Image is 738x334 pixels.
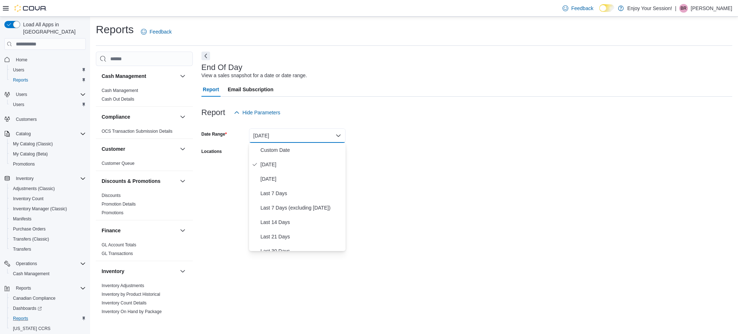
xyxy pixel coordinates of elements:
[178,177,187,185] button: Discounts & Promotions
[261,218,343,227] span: Last 14 Days
[7,214,89,224] button: Manifests
[261,203,343,212] span: Last 7 Days (excluding [DATE])
[7,65,89,75] button: Users
[7,234,89,244] button: Transfers (Classic)
[10,160,38,168] a: Promotions
[10,314,86,323] span: Reports
[10,194,86,203] span: Inventory Count
[102,129,173,134] a: OCS Transaction Submission Details
[13,246,31,252] span: Transfers
[13,284,34,293] button: Reports
[13,90,30,99] button: Users
[13,174,86,183] span: Inventory
[10,235,52,243] a: Transfers (Classic)
[102,283,144,289] span: Inventory Adjustments
[178,145,187,153] button: Customer
[13,115,40,124] a: Customers
[14,5,47,12] img: Cova
[16,57,27,63] span: Home
[178,72,187,80] button: Cash Management
[10,225,86,233] span: Purchase Orders
[102,251,133,256] span: GL Transactions
[10,245,86,254] span: Transfers
[13,216,31,222] span: Manifests
[1,89,89,100] button: Users
[178,113,187,121] button: Compliance
[7,194,89,204] button: Inventory Count
[7,100,89,110] button: Users
[102,145,177,153] button: Customer
[10,245,34,254] a: Transfers
[13,90,86,99] span: Users
[13,306,42,311] span: Dashboards
[249,128,346,143] button: [DATE]
[201,108,225,117] h3: Report
[13,151,48,157] span: My Catalog (Beta)
[10,215,34,223] a: Manifests
[571,5,593,12] span: Feedback
[1,283,89,293] button: Reports
[261,247,343,255] span: Last 30 Days
[261,160,343,169] span: [DATE]
[102,72,146,80] h3: Cash Management
[150,28,172,35] span: Feedback
[10,304,86,313] span: Dashboards
[7,159,89,169] button: Promotions
[1,173,89,184] button: Inventory
[10,205,70,213] a: Inventory Manager (Classic)
[243,109,280,116] span: Hide Parameters
[13,271,49,277] span: Cash Management
[7,139,89,149] button: My Catalog (Classic)
[7,204,89,214] button: Inventory Manager (Classic)
[13,236,49,242] span: Transfers (Classic)
[96,159,193,171] div: Customer
[7,244,89,254] button: Transfers
[96,86,193,106] div: Cash Management
[7,224,89,234] button: Purchase Orders
[96,241,193,261] div: Finance
[560,1,596,16] a: Feedback
[10,225,49,233] a: Purchase Orders
[102,96,134,102] span: Cash Out Details
[178,267,187,276] button: Inventory
[7,313,89,324] button: Reports
[7,269,89,279] button: Cash Management
[261,232,343,241] span: Last 21 Days
[13,259,86,268] span: Operations
[13,326,50,331] span: [US_STATE] CCRS
[10,269,52,278] a: Cash Management
[13,55,86,64] span: Home
[102,242,136,247] a: GL Account Totals
[261,189,343,198] span: Last 7 Days
[7,75,89,85] button: Reports
[102,177,177,185] button: Discounts & Promotions
[13,206,67,212] span: Inventory Manager (Classic)
[102,161,134,166] a: Customer Queue
[102,210,124,216] span: Promotions
[102,268,124,275] h3: Inventory
[7,324,89,334] button: [US_STATE] CCRS
[102,227,177,234] button: Finance
[691,4,732,13] p: [PERSON_NAME]
[102,309,162,314] a: Inventory On Hand by Package
[16,285,31,291] span: Reports
[228,82,274,97] span: Email Subscription
[201,149,222,154] label: Locations
[96,127,193,139] div: Compliance
[13,161,35,167] span: Promotions
[10,66,86,74] span: Users
[7,149,89,159] button: My Catalog (Beta)
[102,227,121,234] h3: Finance
[10,150,51,158] a: My Catalog (Beta)
[102,72,177,80] button: Cash Management
[178,226,187,235] button: Finance
[138,25,174,39] a: Feedback
[102,268,177,275] button: Inventory
[201,72,307,79] div: View a sales snapshot for a date or date range.
[261,146,343,154] span: Custom Date
[102,128,173,134] span: OCS Transaction Submission Details
[102,113,130,120] h3: Compliance
[675,4,676,13] p: |
[249,143,346,251] div: Select listbox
